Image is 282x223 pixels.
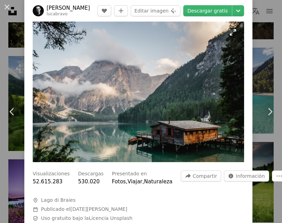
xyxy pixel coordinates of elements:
[114,5,128,16] button: Añade a la colección
[97,5,111,16] button: Me gusta
[33,5,44,16] img: Ve al perfil de Luca Bravo
[89,215,132,221] a: Licencia Unsplash
[41,197,75,204] span: Lago di Braies
[33,170,70,177] h3: Visualizaciones
[112,170,147,177] h3: Presentado en
[193,171,217,181] span: Compartir
[126,178,128,185] span: ,
[183,5,232,16] a: Descargar gratis
[70,206,127,212] time: 9 de agosto de 2016, 14:27:59 GMT-5
[232,5,244,16] button: Elegir el tamaño de descarga
[258,78,282,145] a: Siguiente
[47,11,67,16] a: lucabravo
[78,178,100,185] span: 530.020
[236,171,265,181] span: Información
[224,170,269,182] button: Estadísticas sobre esta imagen
[41,206,127,212] span: Publicado el
[181,170,221,182] button: Compartir esta imagen
[41,215,132,222] span: Uso gratuito bajo la
[131,5,180,16] button: Editar imagen
[33,21,244,162] button: Ampliar en esta imagen
[33,21,244,162] img: Casa marrón cerca del cuerpo de agua
[33,178,63,185] span: 52.615.283
[78,170,104,177] h3: Descargas
[47,5,90,11] a: [PERSON_NAME]
[144,178,172,185] a: Naturaleza
[143,178,144,185] span: ,
[112,178,126,185] a: Fotos
[128,178,143,185] a: Viajar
